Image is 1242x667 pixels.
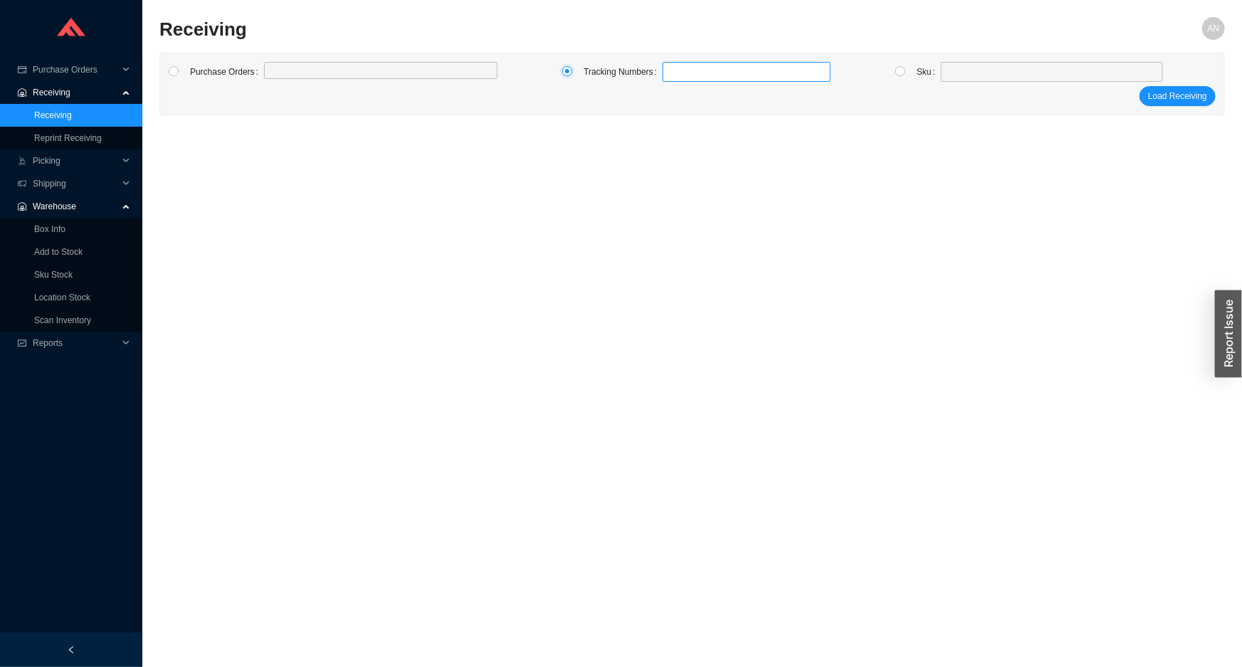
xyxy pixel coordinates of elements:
[33,172,118,195] span: Shipping
[34,110,72,120] a: Receiving
[33,332,118,354] span: Reports
[33,81,118,104] span: Receiving
[33,195,118,218] span: Warehouse
[190,62,264,82] label: Purchase Orders
[917,62,941,82] label: Sku
[17,65,27,74] span: credit-card
[1140,86,1216,106] button: Load Receiving
[17,339,27,347] span: fund
[159,17,959,42] h2: Receiving
[34,293,90,303] a: Location Stock
[34,224,65,234] a: Box Info
[1148,89,1207,103] span: Load Receiving
[34,270,73,280] a: Sku Stock
[34,133,102,143] a: Reprint Receiving
[67,646,75,654] span: left
[33,58,118,81] span: Purchase Orders
[1208,17,1220,40] span: AN
[33,149,118,172] span: Picking
[34,315,91,325] a: Scan Inventory
[584,62,663,82] label: Tracking Numbers
[34,247,83,257] a: Add to Stock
